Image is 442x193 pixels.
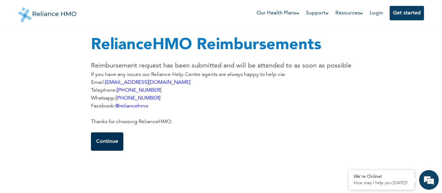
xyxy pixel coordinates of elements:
div: We're Online! [354,174,409,180]
span: Conversation [3,171,64,176]
span: We're online! [38,62,90,128]
a: [EMAIL_ADDRESS][DOMAIN_NAME] [105,80,190,85]
a: Support [306,9,329,17]
div: FAQs [64,160,125,180]
div: Minimize live chat window [107,3,123,19]
a: Our Health Plans [256,9,299,17]
a: [PHONE_NUMBER] [117,88,161,93]
p: How may I help you today? [354,181,409,186]
button: Continue [91,132,123,151]
p: If you have any issues our Reliance Help Centre agents are always happy to help via: Email: Telep... [91,71,351,126]
a: [PHONE_NUMBER] [116,96,160,101]
a: @reliancehmo [115,104,148,109]
a: Resources [335,9,363,17]
p: Reimbursement request has been submitted and will be attended to as soon as possible [91,61,351,71]
textarea: Type your message and hit 'Enter' [3,137,125,160]
button: Get started [390,6,424,20]
img: Reliance HMO's Logo [18,3,77,22]
img: d_794563401_company_1708531726252_794563401 [12,33,27,49]
a: Login [370,10,383,16]
h1: RelianceHMO Reimbursements [91,33,351,57]
div: Chat with us now [34,37,110,45]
